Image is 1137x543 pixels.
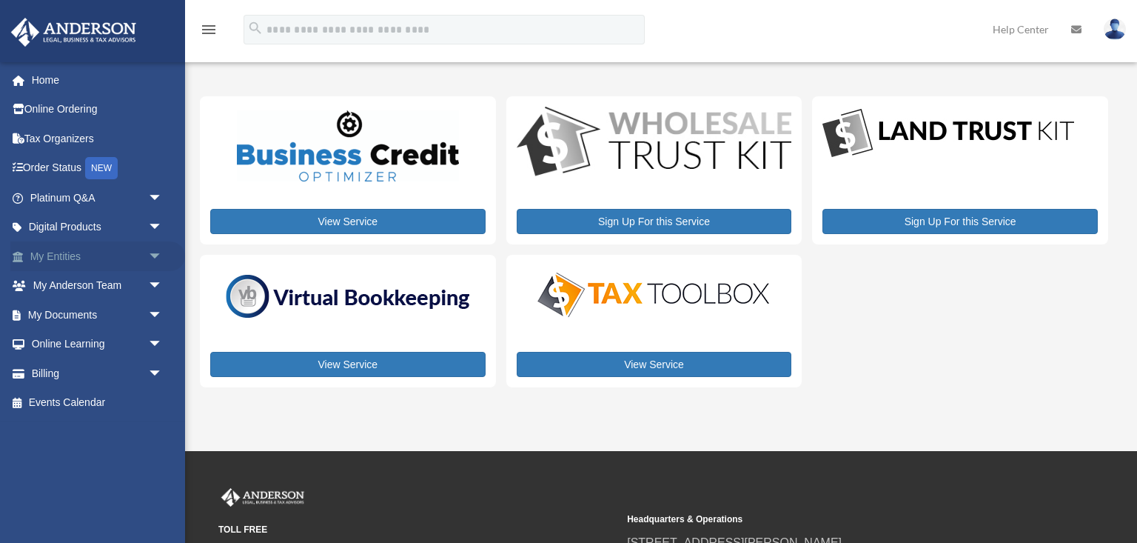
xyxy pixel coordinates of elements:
[7,18,141,47] img: Anderson Advisors Platinum Portal
[10,65,185,95] a: Home
[822,209,1098,234] a: Sign Up For this Service
[10,95,185,124] a: Online Ordering
[148,330,178,360] span: arrow_drop_down
[10,330,185,359] a: Online Learningarrow_drop_down
[218,488,307,507] img: Anderson Advisors Platinum Portal
[822,107,1074,161] img: LandTrust_lgo-1.jpg
[247,20,264,36] i: search
[85,157,118,179] div: NEW
[517,209,792,234] a: Sign Up For this Service
[200,26,218,39] a: menu
[517,107,792,179] img: WS-Trust-Kit-lgo-1.jpg
[210,209,486,234] a: View Service
[10,153,185,184] a: Order StatusNEW
[218,522,617,538] small: TOLL FREE
[10,271,185,301] a: My Anderson Teamarrow_drop_down
[148,213,178,243] span: arrow_drop_down
[210,352,486,377] a: View Service
[10,124,185,153] a: Tax Organizers
[1104,19,1126,40] img: User Pic
[200,21,218,39] i: menu
[148,359,178,389] span: arrow_drop_down
[10,388,185,418] a: Events Calendar
[10,359,185,388] a: Billingarrow_drop_down
[10,183,185,213] a: Platinum Q&Aarrow_drop_down
[10,300,185,330] a: My Documentsarrow_drop_down
[517,352,792,377] a: View Service
[148,300,178,330] span: arrow_drop_down
[148,183,178,213] span: arrow_drop_down
[10,241,185,271] a: My Entitiesarrow_drop_down
[10,213,185,242] a: Digital Productsarrow_drop_down
[627,512,1025,527] small: Headquarters & Operations
[148,271,178,302] span: arrow_drop_down
[148,241,178,272] span: arrow_drop_down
